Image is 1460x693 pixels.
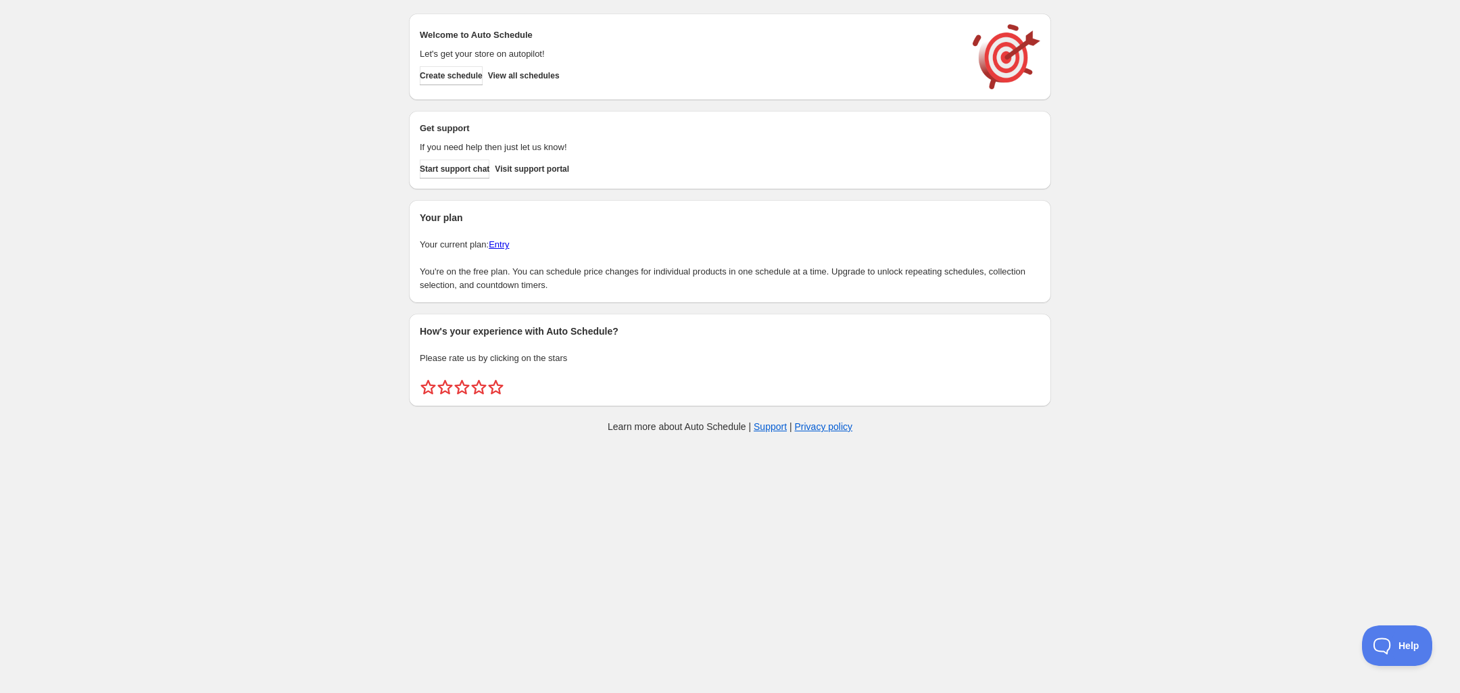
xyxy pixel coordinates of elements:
[420,66,483,85] button: Create schedule
[495,160,569,178] a: Visit support portal
[488,70,560,81] span: View all schedules
[488,66,560,85] button: View all schedules
[420,211,1040,224] h2: Your plan
[608,420,852,433] p: Learn more about Auto Schedule | |
[1362,625,1433,666] iframe: Toggle Customer Support
[495,164,569,174] span: Visit support portal
[420,238,1040,252] p: Your current plan:
[420,265,1040,292] p: You're on the free plan. You can schedule price changes for individual products in one schedule a...
[420,325,1040,338] h2: How's your experience with Auto Schedule?
[420,141,959,154] p: If you need help then just let us know!
[420,160,489,178] a: Start support chat
[420,28,959,42] h2: Welcome to Auto Schedule
[420,122,959,135] h2: Get support
[795,421,853,432] a: Privacy policy
[420,70,483,81] span: Create schedule
[420,47,959,61] p: Let's get your store on autopilot!
[420,164,489,174] span: Start support chat
[754,421,787,432] a: Support
[489,239,509,249] a: Entry
[420,352,1040,365] p: Please rate us by clicking on the stars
